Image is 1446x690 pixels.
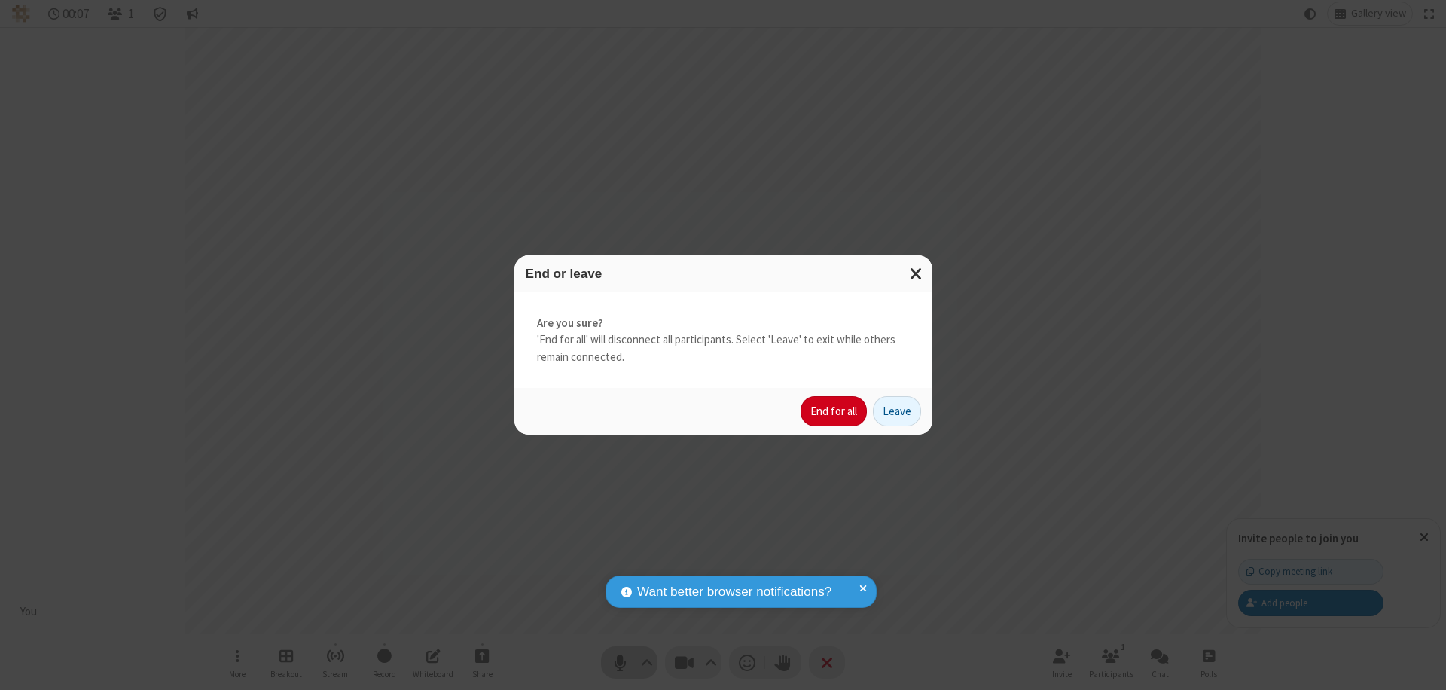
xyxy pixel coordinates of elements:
button: Close modal [901,255,932,292]
strong: Are you sure? [537,315,910,332]
span: Want better browser notifications? [637,582,831,602]
div: 'End for all' will disconnect all participants. Select 'Leave' to exit while others remain connec... [514,292,932,389]
button: Leave [873,396,921,426]
h3: End or leave [526,267,921,281]
button: End for all [801,396,867,426]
